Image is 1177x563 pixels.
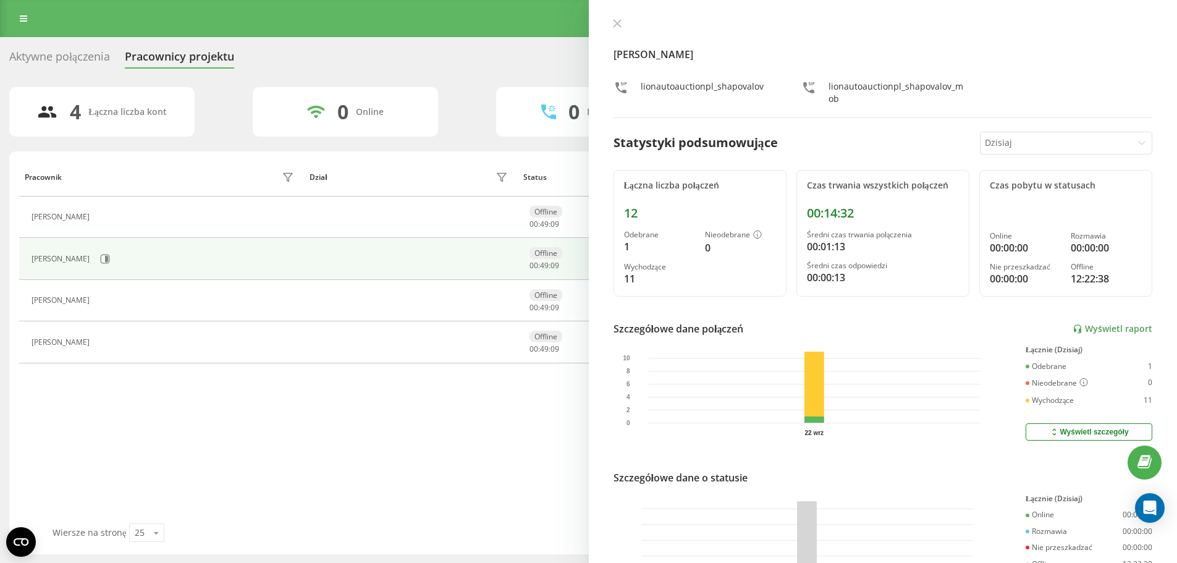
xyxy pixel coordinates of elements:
[1026,378,1088,388] div: Nieodebrane
[1071,240,1142,255] div: 00:00:00
[1148,362,1152,371] div: 1
[1026,345,1152,354] div: Łącznie (Dzisiaj)
[529,345,559,353] div: : :
[990,271,1061,286] div: 00:00:00
[70,100,81,124] div: 4
[551,260,559,271] span: 09
[804,430,824,436] text: 22 wrz
[624,231,695,239] div: Odebrane
[1123,527,1152,536] div: 00:00:00
[1026,543,1092,552] div: Nie przeszkadzać
[624,271,695,286] div: 11
[356,107,384,117] div: Online
[540,302,549,313] span: 49
[551,219,559,229] span: 09
[807,206,959,221] div: 00:14:32
[624,263,695,271] div: Wychodzące
[807,261,959,270] div: Średni czas odpowiedzi
[529,220,559,229] div: : :
[1071,232,1142,240] div: Rozmawia
[1123,543,1152,552] div: 00:00:00
[626,394,630,400] text: 4
[1071,263,1142,271] div: Offline
[1049,427,1128,437] div: Wyświetl szczegóły
[529,219,538,229] span: 00
[540,344,549,354] span: 49
[705,231,776,240] div: Nieodebrane
[25,173,62,182] div: Pracownik
[614,47,1153,62] h4: [PERSON_NAME]
[626,407,630,413] text: 2
[641,80,764,105] div: lionautoauctionpl_shapovalov
[6,527,36,557] button: Open CMP widget
[807,270,959,285] div: 00:00:13
[529,206,562,218] div: Offline
[551,302,559,313] span: 09
[32,213,93,221] div: [PERSON_NAME]
[807,239,959,254] div: 00:01:13
[1026,494,1152,503] div: Łącznie (Dzisiaj)
[1026,527,1067,536] div: Rozmawia
[990,180,1142,191] div: Czas pobytu w statusach
[529,303,559,312] div: : :
[529,247,562,259] div: Offline
[624,206,776,221] div: 12
[1123,510,1152,519] div: 00:00:00
[829,80,964,105] div: lionautoauctionpl_shapovalov_mob
[1026,510,1054,519] div: Online
[614,133,778,152] div: Statystyki podsumowujące
[529,260,538,271] span: 00
[626,420,630,426] text: 0
[614,321,744,336] div: Szczegółowe dane połączeń
[529,261,559,270] div: : :
[310,173,327,182] div: Dział
[614,470,748,485] div: Szczegółowe dane o statusie
[1148,378,1152,388] div: 0
[125,50,234,69] div: Pracownicy projektu
[529,289,562,301] div: Offline
[624,239,695,254] div: 1
[587,107,636,117] div: Rozmawiają
[32,255,93,263] div: [PERSON_NAME]
[53,527,126,538] span: Wiersze na stronę
[990,263,1061,271] div: Nie przeszkadzać
[551,344,559,354] span: 09
[1026,423,1152,441] button: Wyświetl szczegóły
[523,173,547,182] div: Status
[9,50,110,69] div: Aktywne połączenia
[1026,396,1074,405] div: Wychodzące
[1144,396,1152,405] div: 11
[337,100,348,124] div: 0
[529,344,538,354] span: 00
[32,296,93,305] div: [PERSON_NAME]
[1071,271,1142,286] div: 12:22:38
[1073,324,1152,334] a: Wyświetl raport
[529,302,538,313] span: 00
[1135,493,1165,523] div: Open Intercom Messenger
[1026,362,1066,371] div: Odebrane
[623,355,630,362] text: 10
[990,240,1061,255] div: 00:00:00
[705,240,776,255] div: 0
[88,107,166,117] div: Łączna liczba kont
[626,368,630,375] text: 8
[568,100,580,124] div: 0
[990,232,1061,240] div: Online
[529,331,562,342] div: Offline
[540,260,549,271] span: 49
[807,231,959,239] div: Średni czas trwania połączenia
[32,338,93,347] div: [PERSON_NAME]
[540,219,549,229] span: 49
[807,180,959,191] div: Czas trwania wszystkich połączeń
[624,180,776,191] div: Łączna liczba połączeń
[135,527,145,539] div: 25
[626,381,630,387] text: 6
